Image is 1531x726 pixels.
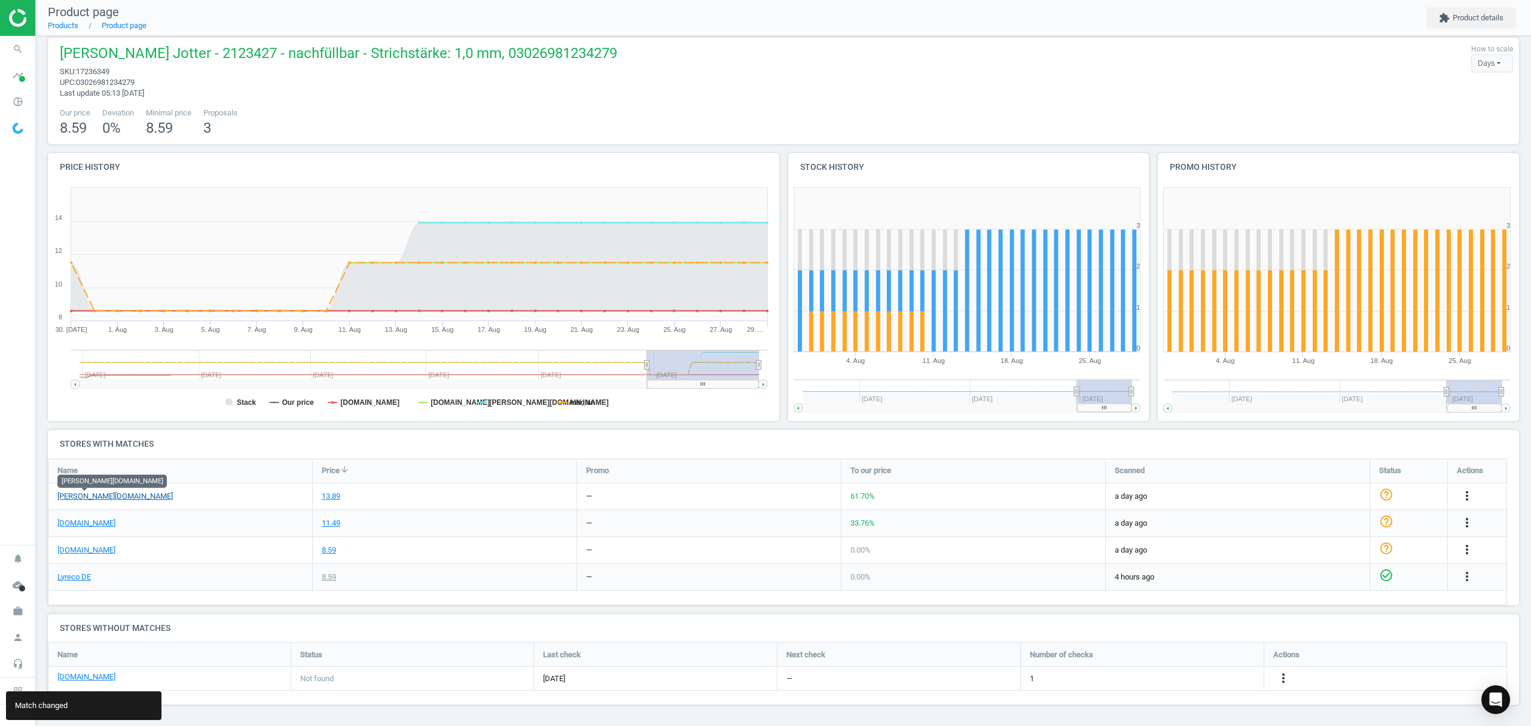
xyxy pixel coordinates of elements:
tspan: 29. … [747,326,764,333]
tspan: 9. Aug [294,326,312,333]
span: 1 [1030,673,1034,684]
tspan: 11. Aug [922,357,944,364]
span: Deviation [102,108,134,118]
tspan: [DOMAIN_NAME] [431,398,490,407]
div: 8.59 [322,572,336,582]
text: 3 [1506,222,1510,229]
span: Actions [1273,649,1300,660]
div: 11.49 [322,518,340,529]
span: a day ago [1115,491,1361,502]
a: [DOMAIN_NAME] [57,672,115,682]
span: 0.00 % [850,545,871,554]
a: [PERSON_NAME][DOMAIN_NAME] [57,491,173,502]
tspan: 18. Aug [1371,357,1393,364]
text: 1 [1506,304,1510,311]
i: person [7,626,29,649]
span: Name [57,465,78,476]
tspan: 11. Aug [338,326,361,333]
text: 8 [59,313,62,321]
span: 33.76 % [850,518,875,527]
h4: Stores without matches [48,614,1519,642]
i: arrow_downward [340,465,349,474]
button: more_vert [1460,489,1474,504]
span: Not found [300,673,334,684]
i: search [7,38,29,60]
span: 17236349 [76,67,109,76]
span: 03026981234279 [76,78,135,87]
span: Price [322,465,340,476]
tspan: Our price [282,398,314,407]
span: 3 [203,120,211,136]
tspan: [DOMAIN_NAME] [340,398,399,407]
text: 12 [55,247,62,254]
i: help_outline [1379,541,1393,556]
i: check_circle_outline [1379,568,1393,582]
span: 4 hours ago [1115,572,1361,582]
span: Next check [786,649,825,660]
tspan: 11. Aug [1292,357,1315,364]
div: — [586,572,592,582]
tspan: 21. Aug [571,326,593,333]
tspan: 13. Aug [385,326,407,333]
tspan: 5. Aug [201,326,219,333]
span: upc : [60,78,76,87]
i: headset_mic [7,652,29,675]
button: more_vert [1460,542,1474,558]
text: 1 [1136,304,1140,311]
h4: Stock history [788,153,1149,181]
i: more_vert [1460,515,1474,530]
tspan: 27. Aug [710,326,732,333]
span: Proposals [203,108,237,118]
i: timeline [7,64,29,87]
text: 0 [1136,344,1140,352]
tspan: 4. Aug [1216,357,1234,364]
span: Minimal price [146,108,191,118]
tspan: 3. Aug [155,326,173,333]
h4: Promo history [1158,153,1519,181]
span: Last update 05:13 [DATE] [60,89,144,97]
span: a day ago [1115,518,1361,529]
text: 2 [1506,263,1510,270]
span: a day ago [1115,545,1361,556]
span: Status [300,649,322,660]
button: more_vert [1460,569,1474,585]
h4: Price history [48,153,779,181]
div: 13.89 [322,491,340,502]
span: Name [57,649,78,660]
button: more_vert [1460,515,1474,531]
a: [DOMAIN_NAME] [57,545,115,556]
a: Product page [102,21,147,30]
span: [DATE] [543,673,768,684]
button: extensionProduct details [1426,7,1516,29]
span: Scanned [1115,465,1145,476]
img: wGWNvw8QSZomAAAAABJRU5ErkJggg== [13,123,23,134]
tspan: Stack [237,398,256,407]
tspan: 25. Aug [1449,357,1471,364]
div: Open Intercom Messenger [1481,685,1510,714]
div: Days [1471,54,1513,72]
span: Our price [60,108,90,118]
i: more_vert [1460,489,1474,503]
text: 3 [1136,222,1140,229]
i: extension [1439,13,1450,23]
span: Last check [543,649,581,660]
text: 0 [1506,344,1510,352]
text: 2 [1136,263,1140,270]
tspan: 4. Aug [846,357,865,364]
tspan: 18. Aug [1001,357,1023,364]
div: — [586,491,592,502]
text: 10 [55,280,62,288]
i: more_vert [1276,671,1291,685]
span: sku : [60,67,76,76]
tspan: 19. Aug [524,326,546,333]
span: 0.00 % [850,572,871,581]
span: — [786,673,792,684]
span: 8.59 [60,120,87,136]
i: pie_chart_outlined [7,90,29,113]
label: How to scale [1471,44,1513,54]
i: more_vert [1460,542,1474,557]
button: chevron_right [3,707,33,723]
tspan: 17. Aug [478,326,500,333]
i: notifications [7,547,29,570]
i: help_outline [1379,514,1393,529]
